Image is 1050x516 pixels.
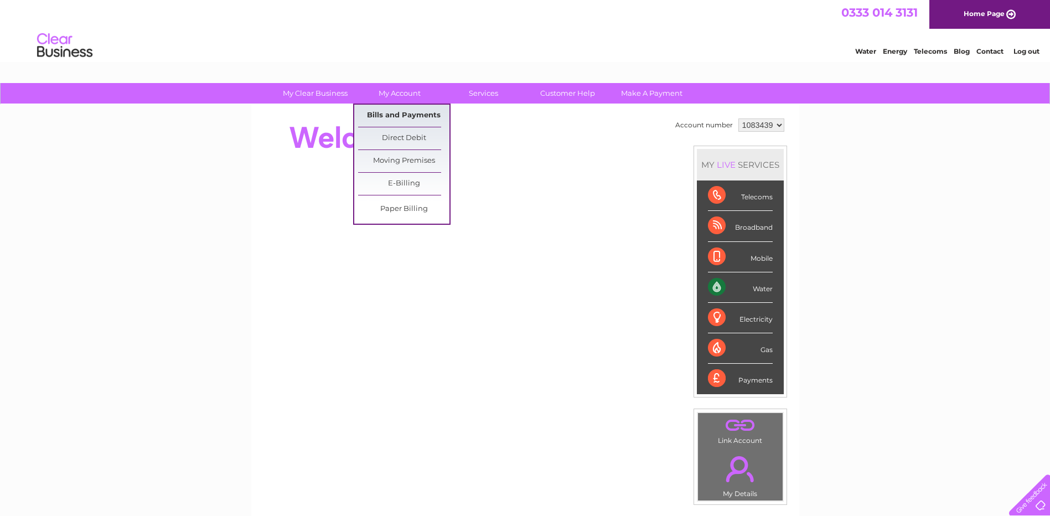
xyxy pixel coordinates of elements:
[715,159,738,170] div: LIVE
[438,83,529,104] a: Services
[701,450,780,488] a: .
[358,127,449,149] a: Direct Debit
[708,272,773,303] div: Water
[701,416,780,435] a: .
[841,6,918,19] a: 0333 014 3131
[708,333,773,364] div: Gas
[673,116,736,135] td: Account number
[606,83,697,104] a: Make A Payment
[697,412,783,447] td: Link Account
[358,198,449,220] a: Paper Billing
[37,29,93,63] img: logo.png
[697,149,784,180] div: MY SERVICES
[914,47,947,55] a: Telecoms
[708,180,773,211] div: Telecoms
[708,303,773,333] div: Electricity
[976,47,1004,55] a: Contact
[954,47,970,55] a: Blog
[522,83,613,104] a: Customer Help
[1013,47,1039,55] a: Log out
[358,105,449,127] a: Bills and Payments
[697,447,783,501] td: My Details
[358,150,449,172] a: Moving Premises
[270,83,361,104] a: My Clear Business
[708,364,773,394] div: Payments
[708,211,773,241] div: Broadband
[354,83,445,104] a: My Account
[883,47,907,55] a: Energy
[264,6,787,54] div: Clear Business is a trading name of Verastar Limited (registered in [GEOGRAPHIC_DATA] No. 3667643...
[358,173,449,195] a: E-Billing
[708,242,773,272] div: Mobile
[855,47,876,55] a: Water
